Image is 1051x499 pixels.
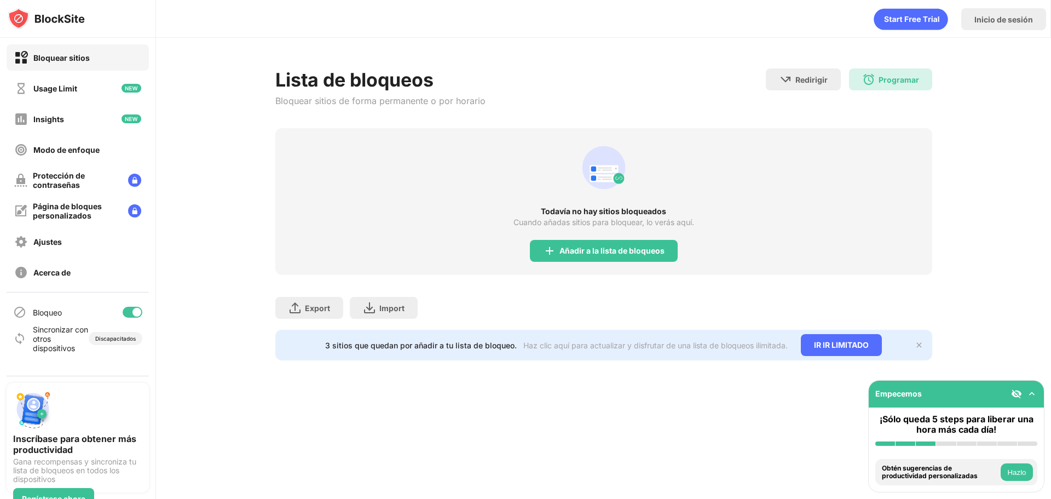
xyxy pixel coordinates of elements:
[33,171,119,190] div: Protección de contraseñas
[122,84,141,93] img: new-icon.svg
[95,335,136,342] div: Discapacitados
[14,204,27,217] img: customize-block-page-off.svg
[559,246,665,255] div: Añadir a la lista de bloqueos
[513,218,694,227] div: Cuando añadas sitios para bloquear, lo verás aquí.
[14,82,28,95] img: time-usage-off.svg
[33,53,90,62] div: Bloquear sitios
[875,414,1037,435] div: ¡Sólo queda 5 steps para liberar una hora más cada día!
[325,341,517,350] div: 3 sitios que quedan por añadir a tu lista de bloqueo.
[13,306,26,319] img: blocking-icon.svg
[33,202,119,220] div: Página de bloques personalizados
[33,145,100,154] div: Modo de enfoque
[275,207,932,216] div: Todavía no hay sitios bloqueados
[879,75,919,84] div: Programar
[305,303,330,313] div: Export
[1026,388,1037,399] img: omni-setup-toggle.svg
[33,325,89,353] div: Sincronizar con otros dispositivos
[275,95,486,106] div: Bloquear sitios de forma permanente o por horario
[14,51,28,65] img: block-on.svg
[795,75,828,84] div: Redirigir
[122,114,141,123] img: new-icon.svg
[33,84,77,93] div: Usage Limit
[8,8,85,30] img: logo-blocksite.svg
[14,112,28,126] img: insights-off.svg
[128,174,141,187] img: lock-menu.svg
[915,341,923,349] img: x-button.svg
[128,204,141,217] img: lock-menu.svg
[974,15,1033,24] div: Inicio de sesión
[882,464,998,480] div: Obtén sugerencias de productividad personalizadas
[13,332,26,345] img: sync-icon.svg
[13,457,142,484] div: Gana recompensas y sincroniza tu lista de bloqueos en todos los dispositivos
[1011,388,1022,399] img: eye-not-visible.svg
[13,389,53,429] img: push-signup.svg
[33,237,62,246] div: Ajustes
[33,308,62,317] div: Bloqueo
[874,8,948,30] div: animation
[1001,463,1033,481] button: Hazlo
[801,334,882,356] div: IR IR LIMITADO
[14,266,28,279] img: about-off.svg
[275,68,486,91] div: Lista de bloqueos
[379,303,405,313] div: Import
[523,341,788,350] div: Haz clic aquí para actualizar y disfrutar de una lista de bloqueos ilimitada.
[14,143,28,157] img: focus-off.svg
[33,268,71,277] div: Acerca de
[578,141,630,194] div: animation
[14,174,27,187] img: password-protection-off.svg
[875,389,922,398] div: Empecemos
[14,235,28,249] img: settings-off.svg
[13,433,142,455] div: Inscríbase para obtener más productividad
[33,114,64,124] div: Insights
